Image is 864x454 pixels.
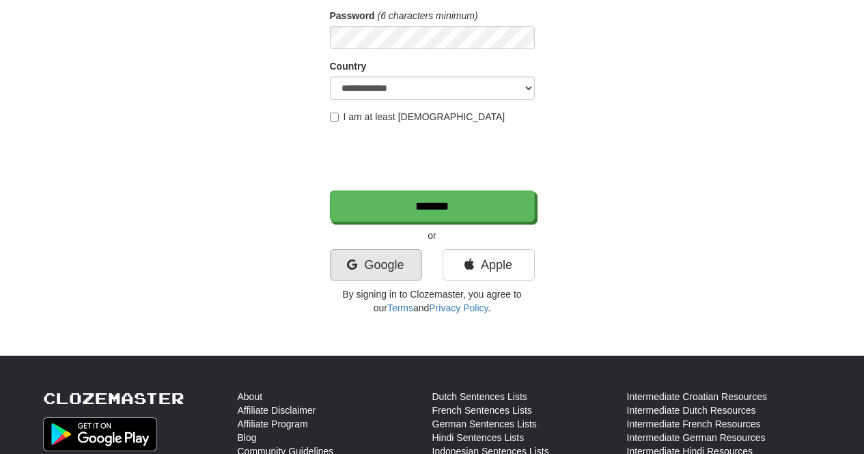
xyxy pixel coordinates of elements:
[627,417,761,431] a: Intermediate French Resources
[627,403,756,417] a: Intermediate Dutch Resources
[330,229,535,242] p: or
[43,417,158,451] img: Get it on Google Play
[238,390,263,403] a: About
[432,431,525,444] a: Hindi Sentences Lists
[432,417,537,431] a: German Sentences Lists
[43,390,184,407] a: Clozemaster
[627,431,766,444] a: Intermediate German Resources
[330,110,505,124] label: I am at least [DEMOGRAPHIC_DATA]
[387,302,413,313] a: Terms
[330,9,375,23] label: Password
[432,403,532,417] a: French Sentences Lists
[432,390,527,403] a: Dutch Sentences Lists
[330,59,367,73] label: Country
[627,390,767,403] a: Intermediate Croatian Resources
[238,431,257,444] a: Blog
[330,113,339,122] input: I am at least [DEMOGRAPHIC_DATA]
[238,403,316,417] a: Affiliate Disclaimer
[330,287,535,315] p: By signing in to Clozemaster, you agree to our and .
[378,10,478,21] em: (6 characters minimum)
[330,249,422,281] a: Google
[238,417,308,431] a: Affiliate Program
[443,249,535,281] a: Apple
[330,130,538,184] iframe: reCAPTCHA
[429,302,488,313] a: Privacy Policy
